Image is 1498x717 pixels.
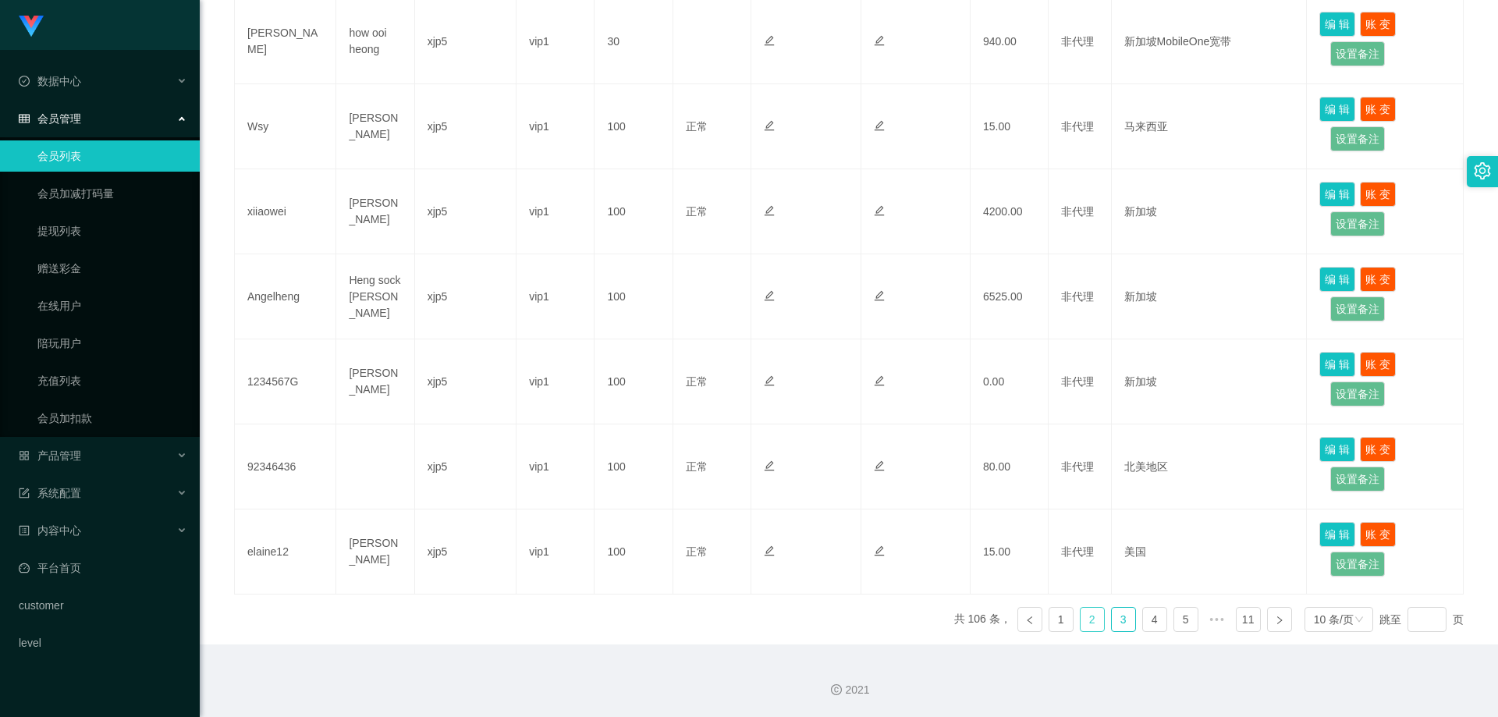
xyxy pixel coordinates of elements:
span: 非代理 [1061,290,1094,303]
li: 5 [1173,607,1198,632]
button: 编 辑 [1319,97,1355,122]
button: 设置备注 [1330,41,1385,66]
td: 4200.00 [971,169,1049,254]
button: 设置备注 [1330,552,1385,577]
span: 产品管理 [19,449,81,462]
td: 美国 [1112,509,1308,595]
a: 在线用户 [37,290,187,321]
li: 上一页 [1017,607,1042,632]
i: 图标: edit [874,375,885,386]
button: 编 辑 [1319,522,1355,547]
td: 100 [595,424,673,509]
td: xjp5 [415,254,516,339]
td: vip1 [516,84,595,169]
button: 设置备注 [1330,211,1385,236]
td: [PERSON_NAME] [336,84,414,169]
i: 图标: setting [1474,162,1491,179]
i: 图标: copyright [831,684,842,695]
a: 图标: dashboard平台首页 [19,552,187,584]
a: 2 [1081,608,1104,631]
button: 账 变 [1360,522,1396,547]
i: 图标: left [1025,616,1035,625]
span: 正常 [686,120,708,133]
i: 图标: edit [764,460,775,471]
td: 6525.00 [971,254,1049,339]
i: 图标: edit [764,290,775,301]
i: 图标: edit [764,545,775,556]
li: 共 106 条， [954,607,1011,632]
td: Angelheng [235,254,336,339]
button: 账 变 [1360,437,1396,462]
span: 正常 [686,545,708,558]
td: 新加坡 [1112,254,1308,339]
span: 非代理 [1061,460,1094,473]
button: 设置备注 [1330,126,1385,151]
img: logo.9652507e.png [19,16,44,37]
a: 3 [1112,608,1135,631]
td: xjp5 [415,339,516,424]
td: vip1 [516,254,595,339]
i: 图标: edit [874,205,885,216]
td: 100 [595,84,673,169]
span: 内容中心 [19,524,81,537]
td: elaine12 [235,509,336,595]
td: [PERSON_NAME] [336,339,414,424]
span: ••• [1205,607,1230,632]
td: 100 [595,254,673,339]
i: 图标: down [1354,615,1364,626]
a: 会员列表 [37,140,187,172]
a: 会员加减打码量 [37,178,187,209]
i: 图标: edit [764,375,775,386]
a: customer [19,590,187,621]
button: 编 辑 [1319,267,1355,292]
button: 设置备注 [1330,296,1385,321]
li: 4 [1142,607,1167,632]
td: 北美地区 [1112,424,1308,509]
i: 图标: right [1275,616,1284,625]
span: 非代理 [1061,120,1094,133]
button: 设置备注 [1330,382,1385,406]
button: 账 变 [1360,182,1396,207]
td: 马来西亚 [1112,84,1308,169]
td: 新加坡 [1112,169,1308,254]
td: [PERSON_NAME] [336,169,414,254]
span: 正常 [686,460,708,473]
button: 账 变 [1360,97,1396,122]
td: 1234567G [235,339,336,424]
span: 非代理 [1061,375,1094,388]
a: 11 [1237,608,1260,631]
a: 4 [1143,608,1166,631]
td: 0.00 [971,339,1049,424]
td: Heng sock [PERSON_NAME] [336,254,414,339]
td: vip1 [516,424,595,509]
a: level [19,627,187,658]
i: 图标: edit [874,545,885,556]
div: 2021 [212,682,1486,698]
i: 图标: form [19,488,30,499]
td: vip1 [516,509,595,595]
td: 15.00 [971,84,1049,169]
span: 系统配置 [19,487,81,499]
td: [PERSON_NAME] [336,509,414,595]
i: 图标: edit [874,120,885,131]
li: 11 [1236,607,1261,632]
span: 正常 [686,375,708,388]
td: xiiaowei [235,169,336,254]
td: vip1 [516,169,595,254]
td: vip1 [516,339,595,424]
td: xjp5 [415,509,516,595]
td: 新加坡 [1112,339,1308,424]
i: 图标: profile [19,525,30,536]
li: 下一页 [1267,607,1292,632]
button: 编 辑 [1319,437,1355,462]
button: 编 辑 [1319,12,1355,37]
button: 账 变 [1360,267,1396,292]
button: 账 变 [1360,352,1396,377]
i: 图标: edit [874,290,885,301]
a: 提现列表 [37,215,187,247]
i: 图标: table [19,113,30,124]
button: 设置备注 [1330,467,1385,492]
a: 会员加扣款 [37,403,187,434]
span: 非代理 [1061,205,1094,218]
span: 会员管理 [19,112,81,125]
